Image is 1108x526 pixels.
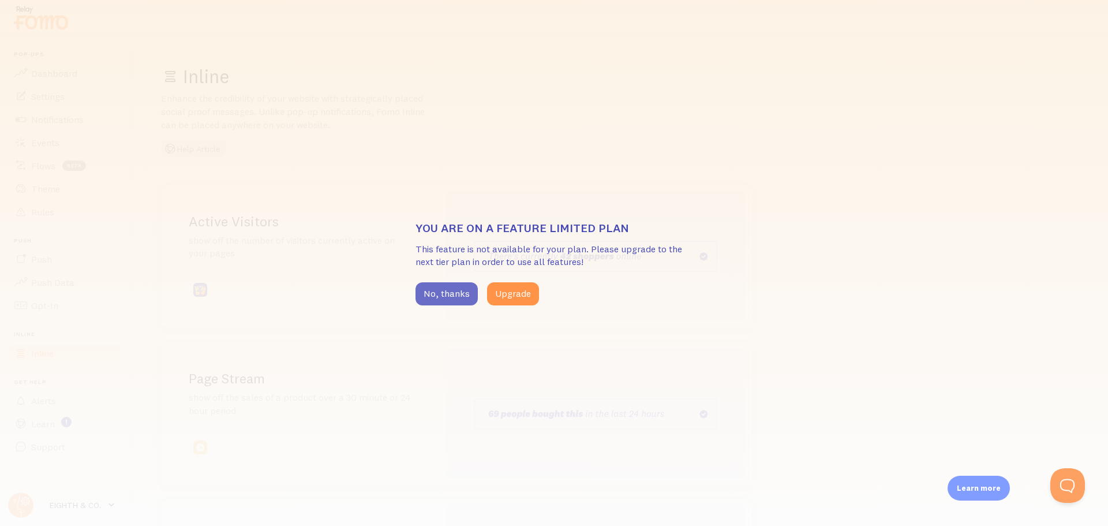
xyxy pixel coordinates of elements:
h3: You are on a feature limited plan [415,221,692,236]
div: Learn more [948,476,1010,501]
button: Upgrade [487,282,539,305]
p: This feature is not available for your plan. Please upgrade to the next tier plan in order to use... [415,243,692,269]
p: Learn more [957,483,1001,494]
button: No, thanks [415,282,478,305]
iframe: Help Scout Beacon - Open [1050,468,1085,503]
